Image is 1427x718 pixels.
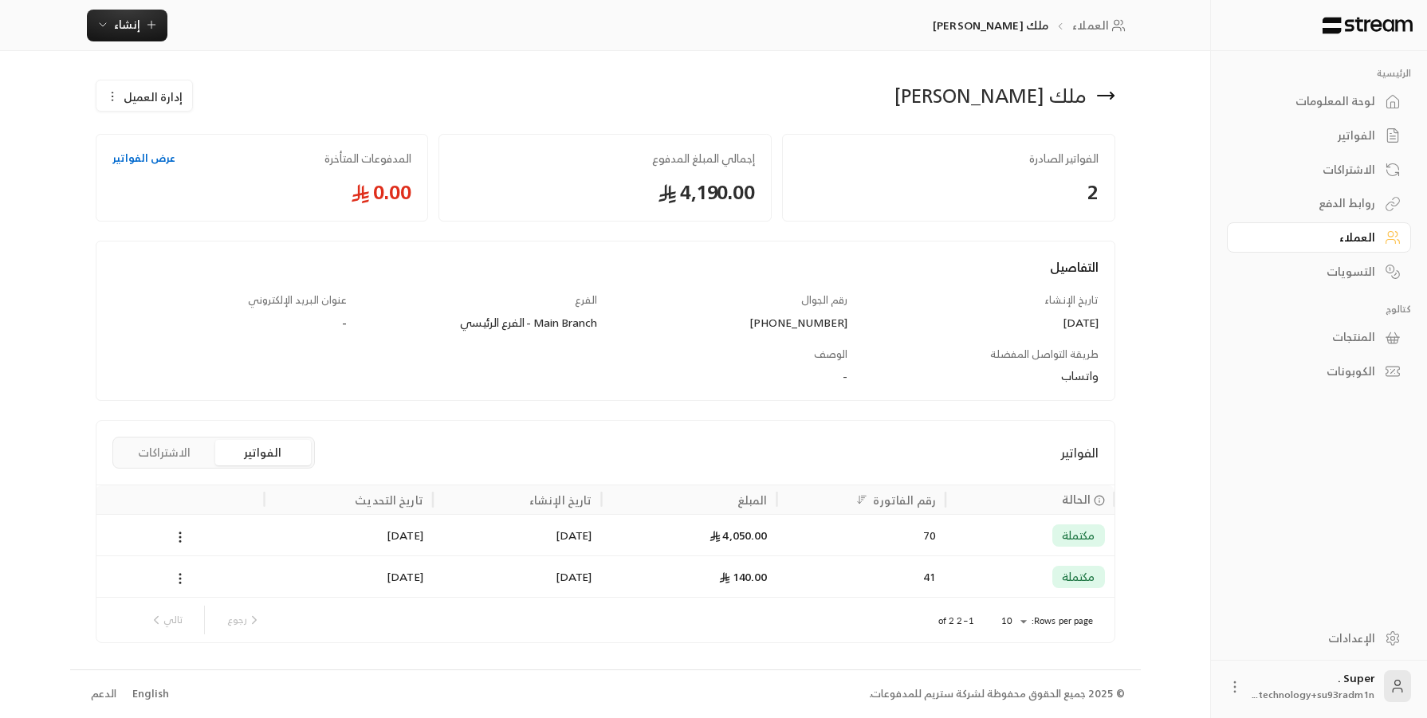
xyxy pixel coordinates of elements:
span: تاريخ الإنشاء [1044,291,1099,309]
div: 70 [786,515,936,555]
div: 41 [786,556,936,597]
nav: breadcrumb [933,18,1131,33]
div: English [132,686,169,702]
span: 0.00 [112,179,412,205]
span: إدارة العميل [124,88,183,105]
button: إنشاء [87,10,167,41]
div: الفواتير [1247,128,1375,143]
span: الفرع [575,291,597,309]
a: روابط الدفع [1227,188,1411,219]
button: الاشتراكات [116,440,212,465]
span: الحالة [1062,491,1091,508]
div: المبلغ [737,490,768,510]
img: Logo [1321,17,1414,34]
span: المدفوعات المتأخرة [324,151,411,167]
a: الفواتير [1227,120,1411,151]
span: عنوان البريد الإلكتروني [248,291,347,309]
button: الفواتير [215,440,311,465]
div: [DATE] [273,556,423,597]
div: Main Branch - الفرع الرئيسي [363,315,598,331]
div: العملاء [1247,230,1375,245]
div: الاشتراكات [1247,162,1375,178]
p: الرئيسية [1227,67,1411,80]
div: 140.00 [611,556,767,597]
p: كتالوج [1227,303,1411,316]
div: الكوبونات [1247,363,1375,379]
div: تاريخ الإنشاء [529,490,592,510]
span: طريقة التواصل المفضلة [990,345,1099,363]
span: technology+su93radm1n... [1252,686,1374,703]
span: واتساب [1061,366,1099,386]
span: الفواتير الصادرة [799,151,1099,167]
button: إدارة العميل [96,80,192,112]
div: لوحة المعلومات [1247,93,1375,109]
a: التسويات [1227,256,1411,287]
a: الإعدادات [1227,622,1411,653]
a: الدعم [86,680,122,708]
div: تاريخ التحديث [355,490,423,510]
p: Rows per page: [1032,614,1094,627]
p: 1–2 of 2 [938,614,974,627]
span: الوصف [814,345,847,363]
a: العملاء [1072,18,1130,33]
div: [DATE] [273,515,423,555]
div: ملك [PERSON_NAME] [894,83,1087,108]
button: Sort [852,490,871,509]
a: المدفوعات المتأخرةعرض الفواتير0.00 [96,134,429,222]
div: [DATE] [442,515,592,555]
span: إنشاء [114,14,140,34]
span: التفاصيل [1050,256,1099,278]
div: - [112,315,348,331]
div: [DATE] [863,315,1099,331]
span: الفواتير [1060,443,1099,462]
div: المنتجات [1247,329,1375,345]
div: Super . [1252,670,1374,702]
div: [PHONE_NUMBER] [613,315,848,331]
div: - [363,368,848,384]
div: 10 [993,611,1032,631]
a: المنتجات [1227,322,1411,353]
a: الاشتراكات [1227,154,1411,185]
a: لوحة المعلومات [1227,86,1411,117]
span: 2 [799,179,1099,205]
div: روابط الدفع [1247,195,1375,211]
a: عرض الفواتير [112,151,175,167]
span: مكتملة [1062,569,1095,585]
p: ملك [PERSON_NAME] [933,18,1048,33]
div: [DATE] [442,556,592,597]
div: © 2025 جميع الحقوق محفوظة لشركة ستريم للمدفوعات. [869,686,1125,702]
div: 4,050.00 [611,515,767,555]
span: إجمالي المبلغ المدفوع [455,151,755,167]
span: 4,190.00 [455,179,755,205]
a: الكوبونات [1227,356,1411,387]
div: رقم الفاتورة [873,490,935,510]
span: مكتملة [1062,528,1095,543]
div: الإعدادات [1247,630,1375,646]
span: رقم الجوال [801,291,847,309]
div: التسويات [1247,264,1375,280]
a: العملاء [1227,222,1411,253]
